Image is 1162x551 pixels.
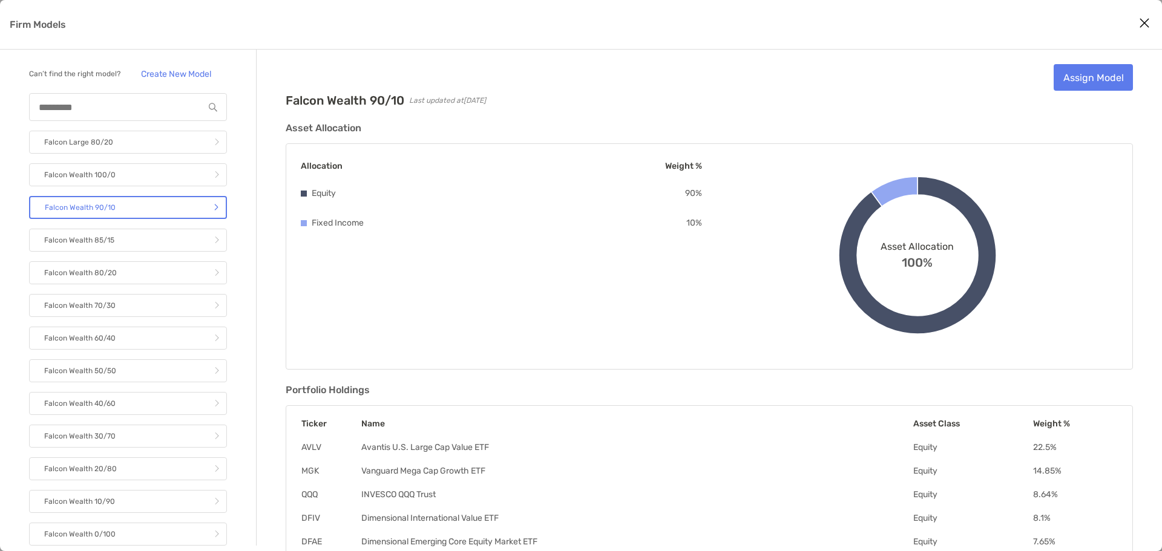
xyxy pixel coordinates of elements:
[209,103,217,112] img: input icon
[665,158,702,174] p: Weight %
[10,17,66,32] p: Firm Models
[913,536,1032,547] td: Equity
[312,186,336,201] p: Equity
[29,67,120,82] p: Can’t find the right model?
[286,122,1133,134] h3: Asset Allocation
[286,64,322,88] img: Company Logo
[685,186,702,201] p: 90 %
[902,252,933,270] span: 100%
[361,418,913,429] th: Name
[29,163,227,186] a: Falcon Wealth 100/0
[286,93,404,108] h2: Falcon Wealth 90/10
[361,442,913,453] td: Avantis U.S. Large Cap Value ETF
[29,425,227,448] a: Falcon Wealth 30/70
[913,442,1032,453] td: Equity
[44,429,116,444] p: Falcon Wealth 30/70
[913,512,1032,524] td: Equity
[881,241,954,252] span: Asset Allocation
[301,158,343,174] p: Allocation
[29,294,227,317] a: Falcon Wealth 70/30
[44,527,116,542] p: Falcon Wealth 0/100
[361,512,913,524] td: Dimensional International Value ETF
[361,489,913,500] td: INVESCO QQQ Trust
[44,135,113,150] p: Falcon Large 80/20
[29,261,227,284] a: Falcon Wealth 80/20
[301,418,361,429] th: Ticker
[44,331,116,346] p: Falcon Wealth 60/40
[44,364,116,379] p: Falcon Wealth 50/50
[29,327,227,350] a: Falcon Wealth 60/40
[29,359,227,382] a: Falcon Wealth 50/50
[29,229,227,252] a: Falcon Wealth 85/15
[44,494,115,509] p: Falcon Wealth 10/90
[45,200,116,215] p: Falcon Wealth 90/10
[44,233,114,248] p: Falcon Wealth 85/15
[1032,442,1118,453] td: 22.5 %
[1032,418,1118,429] th: Weight %
[301,465,361,477] td: MGK
[301,536,361,547] td: DFAE
[1032,536,1118,547] td: 7.65 %
[312,215,364,230] p: Fixed Income
[125,64,227,83] a: Create New Model
[44,396,116,411] p: Falcon Wealth 40/60
[44,298,116,313] p: Falcon Wealth 70/30
[301,512,361,524] td: DFIV
[1054,64,1133,91] a: Assign Model
[913,465,1032,477] td: Equity
[29,457,227,480] a: Falcon Wealth 20/80
[1032,512,1118,524] td: 8.1 %
[44,461,117,477] p: Falcon Wealth 20/80
[29,196,227,219] a: Falcon Wealth 90/10
[29,131,227,154] a: Falcon Large 80/20
[1135,15,1154,33] button: Close modal
[29,523,227,546] a: Falcon Wealth 0/100
[361,465,913,477] td: Vanguard Mega Cap Growth ETF
[301,489,361,500] td: QQQ
[686,215,702,230] p: 10 %
[301,442,361,453] td: AVLV
[29,490,227,513] a: Falcon Wealth 10/90
[1032,465,1118,477] td: 14.85 %
[286,384,1133,396] h3: Portfolio Holdings
[913,489,1032,500] td: Equity
[409,96,486,105] span: Last updated at [DATE]
[1032,489,1118,500] td: 8.64 %
[913,418,1032,429] th: Asset Class
[44,168,116,183] p: Falcon Wealth 100/0
[361,536,913,547] td: Dimensional Emerging Core Equity Market ETF
[29,392,227,415] a: Falcon Wealth 40/60
[44,266,117,281] p: Falcon Wealth 80/20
